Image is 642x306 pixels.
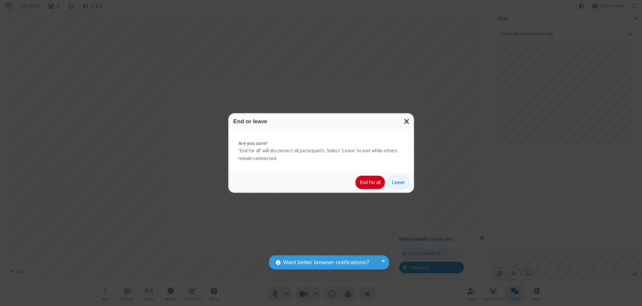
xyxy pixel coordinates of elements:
[228,130,414,172] div: 'End for all' will disconnect all participants. Select 'Leave' to exit while others remain connec...
[400,113,414,130] button: Close modal
[355,176,385,189] button: End for all
[233,118,409,125] h3: End or leave
[388,176,409,189] button: Leave
[238,140,404,147] strong: Are you sure?
[283,258,369,267] span: Want better browser notifications?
